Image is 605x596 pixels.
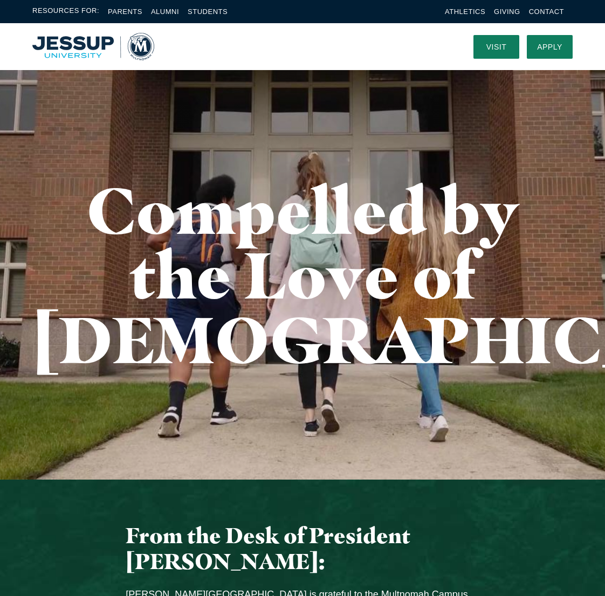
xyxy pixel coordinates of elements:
[32,33,154,60] a: Home
[494,8,520,16] a: Giving
[527,35,573,59] a: Apply
[32,178,573,372] h1: Compelled by the Love of [DEMOGRAPHIC_DATA]
[473,35,519,59] a: Visit
[32,33,154,60] img: Multnomah University Logo
[151,8,179,16] a: Alumni
[445,8,485,16] a: Athletics
[188,8,228,16] a: Students
[126,522,410,574] span: From the Desk of President [PERSON_NAME]:
[32,5,99,18] span: Resources For:
[108,8,142,16] a: Parents
[529,8,564,16] a: Contact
